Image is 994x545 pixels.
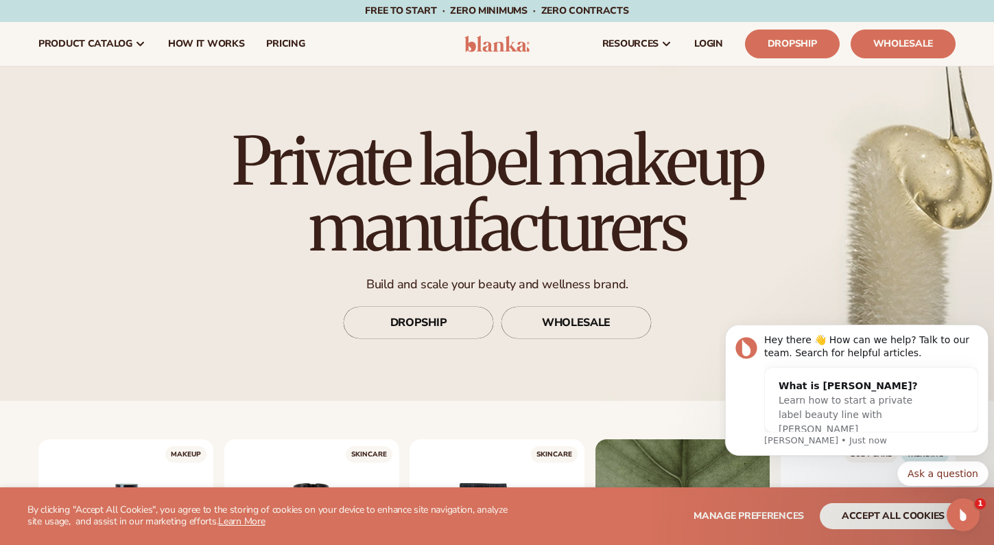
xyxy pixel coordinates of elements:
p: By clicking "Accept All Cookies", you agree to the storing of cookies on your device to enhance s... [27,505,522,528]
p: Build and scale your beauty and wellness brand. [192,277,803,292]
a: Dropship [745,30,840,58]
iframe: Intercom notifications message [720,308,994,538]
a: How It Works [157,22,256,66]
img: logo [464,36,530,52]
a: WHOLESALE [501,306,652,339]
span: pricing [266,38,305,49]
span: LOGIN [694,38,723,49]
h1: Private label makeup manufacturers [192,128,803,260]
a: DROPSHIP [343,306,494,339]
a: Wholesale [851,30,956,58]
iframe: Intercom live chat [947,498,980,531]
span: 1 [975,498,986,509]
button: Manage preferences [694,503,804,529]
a: product catalog [27,22,157,66]
span: product catalog [38,38,132,49]
span: Free to start · ZERO minimums · ZERO contracts [365,4,628,17]
a: pricing [255,22,316,66]
a: LOGIN [683,22,734,66]
a: resources [591,22,683,66]
span: How It Works [168,38,245,49]
span: Manage preferences [694,509,804,522]
a: Learn More [218,515,265,528]
span: resources [602,38,659,49]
